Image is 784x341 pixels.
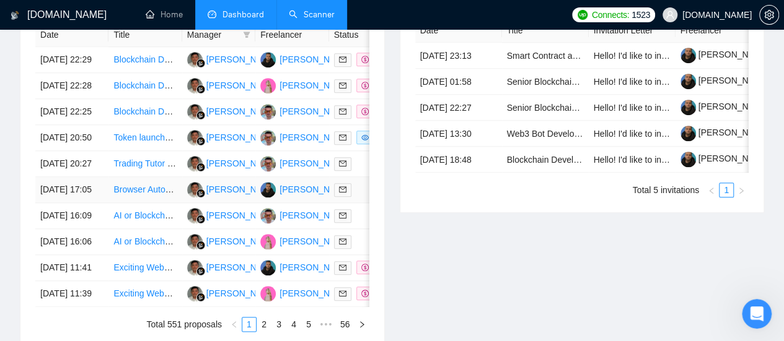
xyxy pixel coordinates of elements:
[260,208,276,223] img: VB
[196,111,205,119] img: gigradar-bm.png
[507,103,651,113] a: Senior Blockchain Developer for DEX
[415,69,502,95] td: [DATE] 01:58
[280,287,351,300] div: [PERSON_NAME]
[187,288,278,298] a: SH[PERSON_NAME]
[361,56,369,63] span: dollar
[187,28,238,41] span: Manager
[260,130,276,145] img: VB
[108,229,182,255] td: AI or Blockchain Specialist
[339,264,346,271] span: mail
[196,189,205,197] img: gigradar-bm.png
[242,317,256,331] a: 1
[316,317,336,332] li: Next 5 Pages
[361,134,369,141] span: eye
[680,126,696,141] img: c1xoYCvH-I8Inu5tkCRSJtUgA1XfBOjNiBLSv7B9kyVh4PHzLeP9eKXCT8n-mu77Dv
[115,258,133,267] span: Чат
[113,236,216,246] a: AI or Blockchain Specialist
[187,158,278,168] a: SH[PERSON_NAME]
[632,8,650,22] span: 1523
[187,236,278,246] a: SH[PERSON_NAME]
[108,23,182,47] th: Title
[260,288,351,298] a: AS[PERSON_NAME]
[502,147,589,173] td: Blockchain Developer
[260,104,276,119] img: VB
[196,267,205,275] img: gigradar-bm.png
[339,212,346,219] span: mail
[339,290,346,297] span: mail
[11,6,19,25] img: logo
[260,106,351,116] a: VB[PERSON_NAME]
[507,51,704,61] a: Smart Contract and Backend Integration Developer
[361,290,369,297] span: dollar
[361,82,369,89] span: dollar
[280,235,351,248] div: [PERSON_NAME]
[73,101,141,114] div: • 14 нед. назад
[502,121,589,147] td: Web3 Bot Developer for Cryptocurrency Volume Buys
[507,77,682,87] a: Senior Blockchain Developer | Staking Expert
[196,59,205,67] img: gigradar-bm.png
[680,48,696,63] img: c1xoYCvH-I8Inu5tkCRSJtUgA1XfBOjNiBLSv7B9kyVh4PHzLeP9eKXCT8n-mu77Dv
[146,9,183,20] a: homeHome
[255,23,328,47] th: Freelancer
[113,262,361,272] a: Exciting Web3 Game(Racing): Game&Web3 Developer Wanted!
[108,73,182,99] td: Blockchain Developer Opportunity for Kuverse NFT Marketplace Project
[592,8,629,22] span: Connects:
[280,157,351,170] div: [PERSON_NAME]
[187,184,278,194] a: SH[PERSON_NAME]
[187,52,203,67] img: SH
[35,125,108,151] td: [DATE] 20:50
[507,129,714,139] a: Web3 Bot Developer for Cryptocurrency Volume Buys
[578,10,588,20] img: upwork-logo.png
[206,183,278,196] div: [PERSON_NAME]
[108,203,182,229] td: AI or Blockchain Specialist
[301,317,316,332] li: 5
[289,9,335,20] a: searchScanner
[704,183,719,197] li: Previous Page
[337,317,354,331] a: 56
[14,135,39,160] img: Profile image for AI Assistant from GigRadar 📡
[35,99,108,125] td: [DATE] 22:25
[196,241,205,249] img: gigradar-bm.png
[507,155,591,165] a: Blockchain Developer
[680,152,696,167] img: c1xoYCvH-I8Inu5tkCRSJtUgA1XfBOjNiBLSv7B9kyVh4PHzLeP9eKXCT8n-mu77Dv
[187,106,278,116] a: SH[PERSON_NAME]
[358,321,366,328] span: right
[14,43,39,68] img: Profile image for Mariia
[14,181,39,205] img: Profile image for Mariia
[339,82,346,89] span: mail
[44,147,148,160] div: AI Assistant from GigRadar 📡
[734,183,749,197] li: Next Page
[196,163,205,171] img: gigradar-bm.png
[339,56,346,63] span: mail
[206,105,278,118] div: [PERSON_NAME]
[280,209,351,222] div: [PERSON_NAME]
[187,286,203,301] img: SH
[260,54,351,64] a: ES[PERSON_NAME]
[187,132,278,142] a: SH[PERSON_NAME]
[502,95,589,121] td: Senior Blockchain Developer for DEX
[108,151,182,177] td: Trading Tutor Needed
[361,108,369,115] span: dollar
[108,255,182,281] td: Exciting Web3 Game(Racing): Game&Web3 Developer Wanted!
[280,261,351,274] div: [PERSON_NAME]
[260,234,276,249] img: AS
[187,156,203,171] img: SH
[260,78,276,93] img: AS
[111,6,139,27] h1: Чат
[260,182,276,197] img: ES
[165,227,248,277] button: Помощь
[231,321,238,328] span: left
[206,157,278,170] div: [PERSON_NAME]
[361,264,369,271] span: dollar
[260,80,351,90] a: AS[PERSON_NAME]
[260,156,276,171] img: VB
[108,281,182,307] td: Exciting Web3 Game(Racing): Game&Web3 Developer Wanted!
[260,236,351,246] a: AS[PERSON_NAME]
[680,153,770,163] span: [PERSON_NAME]
[355,317,369,332] button: right
[339,186,346,193] span: mail
[113,184,356,194] a: Browser Automation Platform Needed (Fulltime / Large Project)
[280,53,351,66] div: [PERSON_NAME]
[260,158,351,168] a: VB[PERSON_NAME]
[113,80,390,90] a: Blockchain Developer Opportunity for Kuverse NFT Marketplace Project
